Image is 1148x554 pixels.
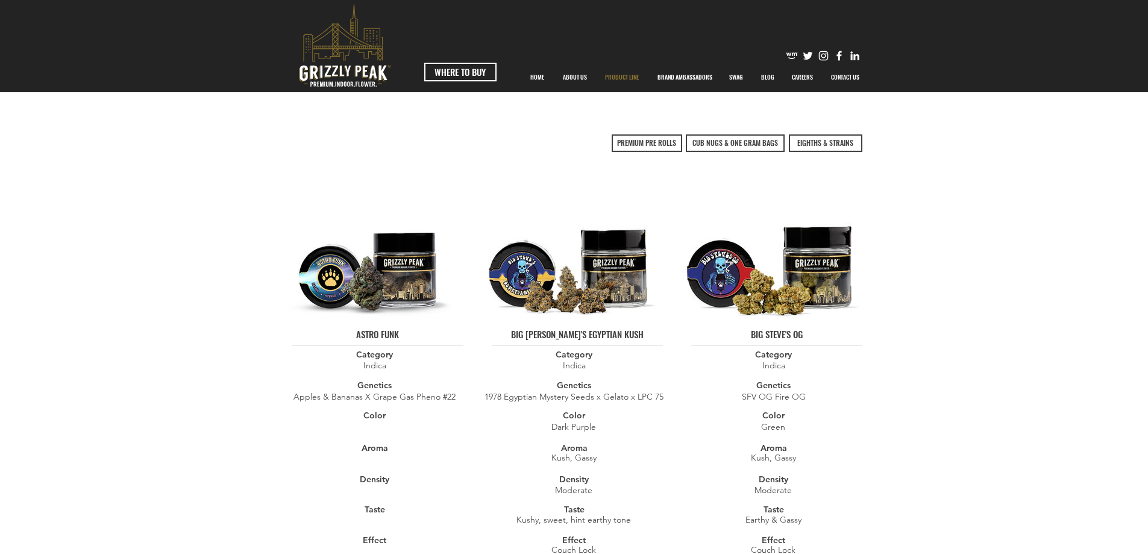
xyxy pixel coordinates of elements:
[360,474,389,485] span: Density
[761,442,787,453] span: Aroma
[786,49,798,62] img: weedmaps
[363,535,386,546] span: Effect
[783,62,822,92] a: CAREERS
[521,62,869,92] nav: Site
[365,504,385,515] span: Taste
[651,62,718,92] p: BRAND AMBASSADORS
[279,198,463,319] img: ASTRO FUNK
[596,62,648,92] a: PRODUCT LINE
[786,62,819,92] p: CAREERS
[755,62,780,92] p: BLOG
[524,62,550,92] p: HOME
[822,62,869,92] a: CONTACT US
[424,63,497,81] a: WHERE TO BUY
[511,327,644,341] span: BIG [PERSON_NAME]'S EGYPTIAN KUSH
[551,421,596,432] span: Dark Purple
[751,327,803,341] span: BIG STEVE'S OG
[617,138,676,148] span: PREMIUM PRE ROLLS
[356,327,399,341] span: ASTRO FUNK
[762,360,785,371] span: Indica
[612,134,682,152] a: PREMIUM PRE ROLLS
[848,49,861,62] img: Likedin
[833,49,845,62] img: Facebook
[557,62,593,92] p: ABOUT US
[557,380,591,391] span: Genetics
[678,198,862,319] img: BIG STEVE'S OG
[692,138,778,148] span: CUB NUGS & ONE GRAM BAGS
[357,380,392,391] span: Genetics
[754,485,792,496] span: ​Moderate
[756,380,791,391] span: Genetics
[516,514,631,525] span: Kushy, sweet, hint earthy tone
[556,349,592,360] span: Category
[551,452,597,463] span: Kush, Gassy
[293,391,456,402] span: Apples & Bananas X Grape Gas Pheno #22
[561,442,588,453] span: Aroma
[434,66,486,78] span: WHERE TO BUY
[797,138,853,148] span: EIGHTHS & STRAINS
[817,49,830,62] img: Instagram
[723,62,749,92] p: SWAG
[752,62,783,92] a: BLOG
[563,410,585,421] span: Color
[554,62,596,92] a: ABOUT US
[648,62,720,92] div: BRAND AMBASSADORS
[564,504,585,515] span: Taste
[789,134,862,152] a: EIGHTHS & STRAINS
[299,4,391,87] svg: premium-indoor-flower
[521,62,554,92] a: HOME
[745,514,801,525] span: Earthy & Gassy
[764,504,784,515] span: Taste
[762,410,785,421] span: Color
[485,391,663,402] span: 1978 Egyptian Mystery Seeds x Gelato x LPC 75
[478,198,663,319] img: BIG STEVE'S EGYPTIAN KUSH
[720,62,752,92] a: SWAG
[786,49,861,62] ul: Social Bar
[562,535,586,546] span: Effect
[825,62,865,92] p: CONTACT US
[761,421,785,432] span: Green
[742,391,806,402] span: SFV OG Fire OG
[363,410,386,421] span: Color
[362,442,388,453] span: Aroma
[801,49,814,62] img: Twitter
[755,349,792,360] span: Category
[559,474,589,485] span: Density
[762,535,785,546] span: Effect
[751,452,796,463] span: Kush, Gassy
[599,62,645,92] p: PRODUCT LINE
[555,485,592,496] span: ​Moderate
[356,349,393,360] span: Category
[759,474,788,485] span: Density
[563,360,586,371] span: Indica
[686,134,785,152] a: CUB NUGS & ONE GRAM BAGS
[363,360,386,371] span: Indica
